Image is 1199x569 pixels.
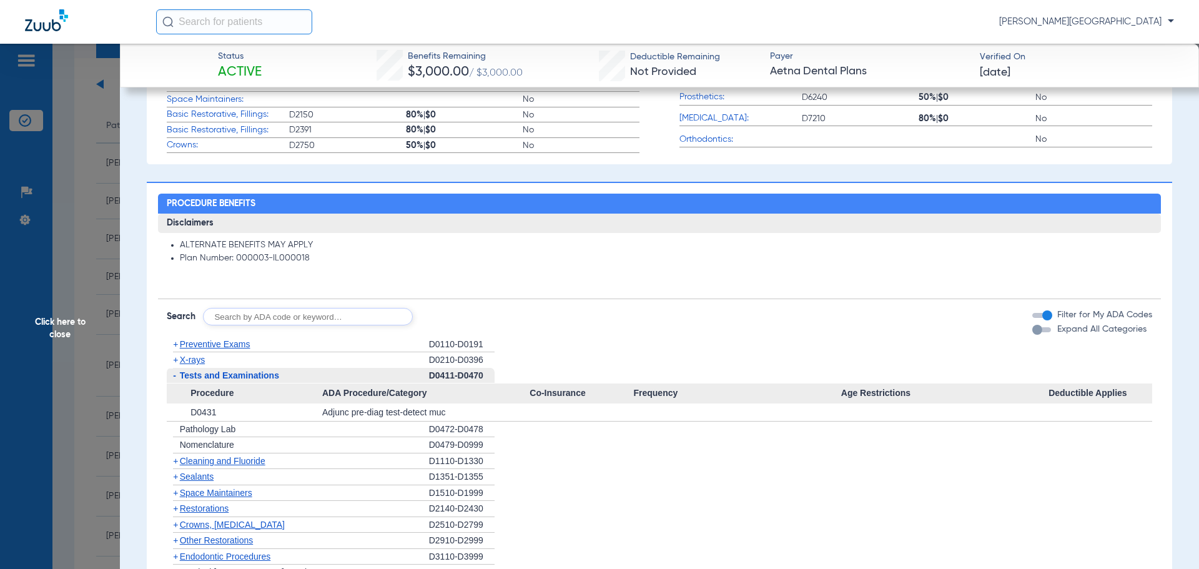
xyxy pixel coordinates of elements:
[999,16,1174,28] span: [PERSON_NAME][GEOGRAPHIC_DATA]
[173,456,178,466] span: +
[167,93,289,106] span: Space Maintainers:
[919,112,1035,125] span: 80% $0
[429,352,495,368] div: D0210-D0396
[630,66,696,77] span: Not Provided
[429,549,495,565] div: D3110-D3999
[180,535,254,545] span: Other Restorations
[1057,325,1147,334] span: Expand All Categories
[469,68,523,78] span: / $3,000.00
[180,440,234,450] span: Nomenclature
[429,337,495,353] div: D0110-D0191
[322,383,530,403] span: ADA Procedure/Category
[25,9,68,31] img: Zuub Logo
[802,91,919,104] span: D6240
[173,370,176,380] span: -
[158,214,1162,234] h3: Disclaimers
[180,503,229,513] span: Restorations
[180,339,250,349] span: Preventive Exams
[180,552,271,562] span: Endodontic Procedures
[633,383,841,403] span: Frequency
[841,383,1049,403] span: Age Restrictions
[429,485,495,502] div: D1510-D1999
[173,535,178,545] span: +
[167,383,322,403] span: Procedure
[167,310,195,323] span: Search
[429,501,495,517] div: D2140-D2430
[406,109,523,121] span: 80% $0
[167,124,289,137] span: Basic Restorative, Fillings:
[429,437,495,453] div: D0479-D0999
[770,64,969,79] span: Aetna Dental Plans
[408,50,523,63] span: Benefits Remaining
[429,517,495,533] div: D2510-D2799
[679,112,802,125] span: [MEDICAL_DATA]:
[1035,133,1152,146] span: No
[980,65,1010,81] span: [DATE]
[173,355,178,365] span: +
[180,240,1153,251] li: ALTERNATE BENEFITS MAY APPLY
[203,308,413,325] input: Search by ADA code or keyword…
[218,64,262,81] span: Active
[173,339,178,349] span: +
[167,108,289,121] span: Basic Restorative, Fillings:
[180,355,205,365] span: X-rays
[173,503,178,513] span: +
[423,126,425,134] span: |
[679,133,802,146] span: Orthodontics:
[523,139,639,152] span: No
[180,520,285,530] span: Crowns, [MEDICAL_DATA]
[429,453,495,470] div: D1110-D1330
[173,520,178,530] span: +
[180,472,214,482] span: Sealants
[180,424,236,434] span: Pathology Lab
[156,9,312,34] input: Search for patients
[180,488,252,498] span: Space Maintainers
[180,456,265,466] span: Cleaning and Fluoride
[1035,112,1152,125] span: No
[429,469,495,485] div: D1351-D1355
[289,124,406,136] span: D2391
[530,383,633,403] span: Co-Insurance
[406,139,523,152] span: 50% $0
[523,93,639,106] span: No
[429,368,495,384] div: D0411-D0470
[167,139,289,152] span: Crowns:
[523,109,639,121] span: No
[936,114,938,123] span: |
[180,253,1153,264] li: Plan Number: 000003-IL000018
[190,407,216,417] span: D0431
[630,51,720,64] span: Deductible Remaining
[1055,309,1152,322] label: Filter for My ADA Codes
[180,370,279,380] span: Tests and Examinations
[289,109,406,121] span: D2150
[173,488,178,498] span: +
[408,66,469,79] span: $3,000.00
[173,552,178,562] span: +
[523,124,639,136] span: No
[406,124,523,136] span: 80% $0
[936,93,938,102] span: |
[289,139,406,152] span: D2750
[679,91,802,104] span: Prosthetics:
[173,472,178,482] span: +
[802,112,919,125] span: D7210
[429,533,495,549] div: D2910-D2999
[423,111,425,119] span: |
[429,422,495,438] div: D0472-D0478
[218,50,262,63] span: Status
[1035,91,1152,104] span: No
[1049,383,1152,403] span: Deductible Applies
[423,141,425,150] span: |
[770,50,969,63] span: Payer
[162,16,174,27] img: Search Icon
[919,91,1035,104] span: 50% $0
[980,51,1179,64] span: Verified On
[322,403,530,421] div: Adjunc pre-diag test-detect muc
[158,194,1162,214] h2: Procedure Benefits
